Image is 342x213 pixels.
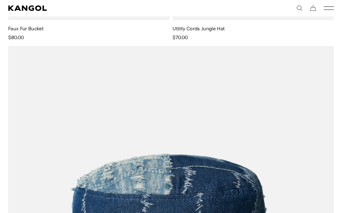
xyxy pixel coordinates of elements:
span: $70.00 [173,34,188,40]
summary: Search here [296,5,303,11]
a: Kangol [8,5,171,11]
button: Cart [310,5,316,11]
p: Utility Cords Jungle Hat [173,26,334,32]
span: $80.00 [8,34,24,40]
p: Faux Fur Bucket [8,26,170,32]
button: Mobile Menu [324,5,334,11]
